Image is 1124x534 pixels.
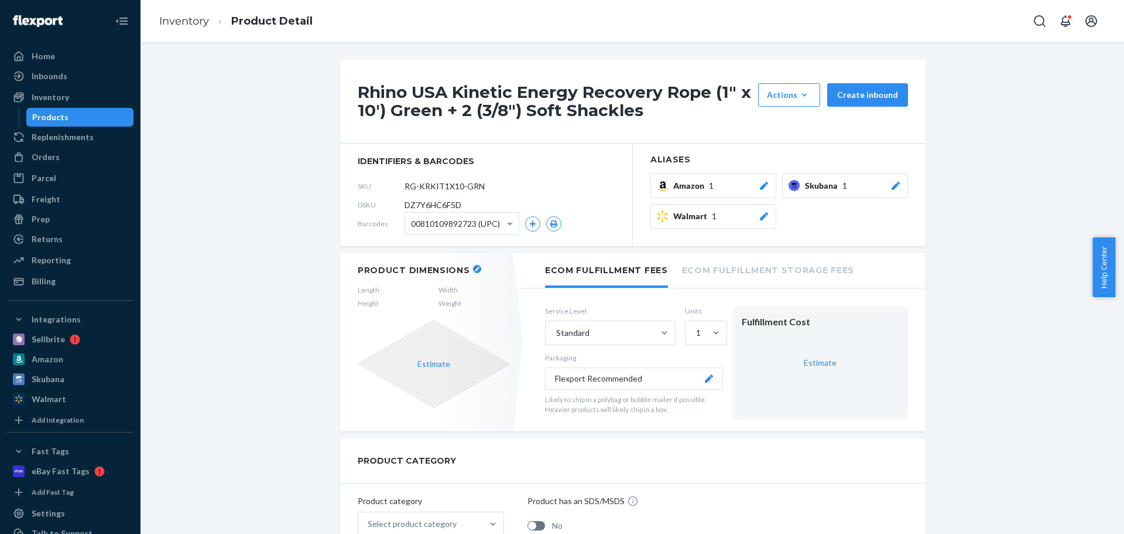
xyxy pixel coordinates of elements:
div: Products [32,111,68,123]
span: DSKU [358,200,405,210]
div: eBay Fast Tags [32,465,90,477]
span: Width [438,285,461,295]
a: Reporting [7,251,133,270]
a: Products [26,108,134,127]
li: Ecom Fulfillment Storage Fees [682,253,854,285]
a: Home [7,47,133,66]
span: Height [358,298,379,308]
div: Add Integration [32,415,84,425]
a: Inventory [7,88,133,107]
button: Close Navigation [110,9,133,33]
span: DZ7Y6HC6F5D [405,199,461,211]
a: Add Fast Tag [7,485,133,499]
h2: Product Dimensions [358,265,470,275]
p: Product has an SDS/MSDS [527,495,625,507]
span: 1 [709,180,714,192]
button: Skubana1 [782,174,908,198]
button: Amazon1 [650,174,776,198]
button: Actions [758,83,820,107]
button: Estimate [417,358,450,370]
div: Replenishments [32,131,94,143]
a: eBay Fast Tags [7,462,133,481]
a: Sellbrite [7,330,133,349]
div: Inventory [32,91,69,103]
span: Barcodes [358,219,405,229]
input: 1 [695,327,696,339]
span: SKU [358,181,405,191]
li: Ecom Fulfillment Fees [545,253,668,288]
a: Freight [7,190,133,209]
div: Sellbrite [32,334,65,345]
button: Walmart1 [650,204,776,229]
a: Returns [7,230,133,249]
button: Help Center [1092,237,1115,297]
div: Standard [556,327,590,339]
a: Product Detail [231,15,313,28]
a: Add Integration [7,413,133,427]
div: Billing [32,275,56,287]
div: Home [32,50,55,62]
span: Amazon [673,180,709,192]
span: Skubana [805,180,842,192]
div: Select product category [368,518,457,530]
span: 00810109892723 (UPC) [411,214,500,234]
div: Add Fast Tag [32,487,74,497]
div: Reporting [32,254,71,266]
h1: Rhino USA Kinetic Energy Recovery Rope (1" x 10') Green + 2 (3/8") Soft Shackles [358,83,752,120]
div: Walmart [32,393,66,405]
ol: breadcrumbs [150,4,322,39]
button: Open notifications [1054,9,1077,33]
div: Fast Tags [32,445,69,457]
img: Flexport logo [13,15,63,27]
button: Open Search Box [1028,9,1051,33]
a: Amazon [7,350,133,369]
span: 1 [842,180,847,192]
span: 1 [712,210,717,222]
a: Skubana [7,370,133,389]
div: Orders [32,151,60,163]
div: Returns [32,233,63,245]
div: Fulfillment Cost [742,315,899,329]
button: Flexport Recommended [545,368,723,390]
div: Integrations [32,314,81,325]
div: Parcel [32,172,56,184]
a: Walmart [7,390,133,409]
a: Estimate [804,358,837,368]
a: Prep [7,210,133,229]
div: Inbounds [32,70,67,82]
span: No [552,520,563,532]
a: Inventory [159,15,209,28]
div: Prep [32,213,50,225]
button: Integrations [7,310,133,329]
a: Billing [7,272,133,291]
p: Product category [358,495,504,507]
div: Freight [32,193,60,205]
button: Fast Tags [7,442,133,461]
p: Likely to ship in a polybag or bubble mailer if possible. Heavier products will likely ship in a ... [545,394,723,414]
button: Open account menu [1080,9,1103,33]
a: Replenishments [7,128,133,147]
button: Create inbound [827,83,908,107]
a: Settings [7,504,133,523]
iframe: Opens a widget where you can chat to one of our agents [1050,499,1112,528]
a: Orders [7,148,133,166]
h2: PRODUCT CATEGORY [358,450,456,471]
label: Units [685,306,723,316]
div: Settings [32,508,65,519]
span: Weight [438,298,461,308]
span: Length [358,285,379,295]
div: 1 [696,327,701,339]
span: identifiers & barcodes [358,155,615,167]
div: Actions [767,89,811,101]
span: Walmart [673,210,712,222]
input: Standard [555,327,556,339]
label: Service Level [545,306,676,316]
a: Inbounds [7,67,133,86]
h2: Aliases [650,155,908,164]
p: Packaging [545,353,723,363]
div: Skubana [32,373,64,385]
div: Amazon [32,353,63,365]
a: Parcel [7,169,133,188]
